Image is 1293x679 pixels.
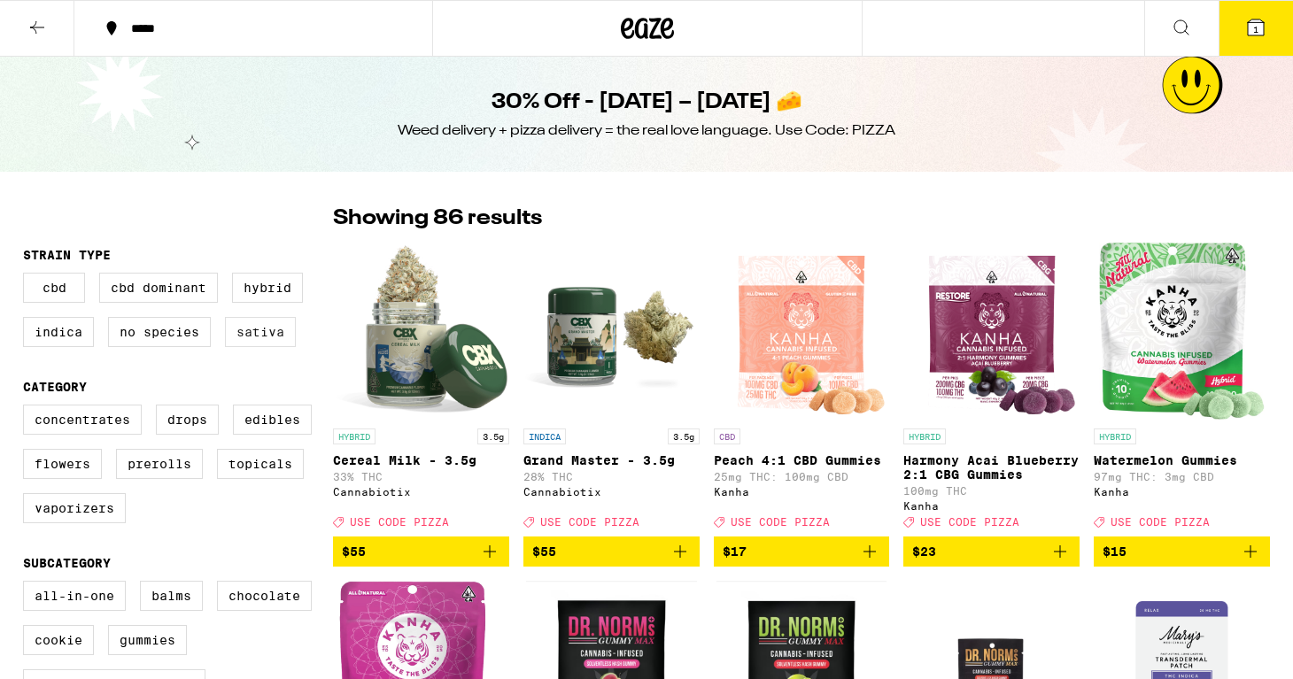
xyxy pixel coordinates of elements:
label: Balms [140,581,203,611]
div: Kanha [903,500,1080,512]
label: CBD [23,273,85,303]
button: Add to bag [333,536,509,567]
span: USE CODE PIZZA [350,516,449,528]
div: Cannabiotix [523,486,700,498]
span: USE CODE PIZZA [731,516,830,528]
label: Prerolls [116,449,203,479]
a: Open page for Grand Master - 3.5g from Cannabiotix [523,243,700,536]
label: Topicals [217,449,304,479]
p: HYBRID [903,428,946,444]
p: Cereal Milk - 3.5g [333,453,509,467]
span: USE CODE PIZZA [920,516,1019,528]
label: Cookie [23,625,94,655]
p: 28% THC [523,471,700,482]
a: Open page for Cereal Milk - 3.5g from Cannabiotix [333,243,509,536]
p: HYBRID [1094,428,1136,444]
a: Open page for Harmony Acai Blueberry 2:1 CBG Gummies from Kanha [903,243,1080,536]
label: Concentrates [23,405,142,435]
p: 3.5g [477,428,509,444]
label: Flowers [23,449,102,479]
p: CBD [714,428,740,444]
p: HYBRID [333,428,376,444]
label: Vaporizers [23,493,126,523]
span: $55 [532,544,556,559]
button: Add to bag [1094,536,1270,567]
p: Showing 86 results [333,204,542,234]
button: Add to bag [714,536,890,567]
span: USE CODE PIZZA [540,516,639,528]
legend: Strain Type [23,248,111,262]
img: Kanha - Peach 4:1 CBD Gummies [715,243,887,420]
p: 97mg THC: 3mg CBD [1094,471,1270,482]
span: $17 [723,544,747,559]
img: Kanha - Watermelon Gummies [1099,243,1264,420]
div: Weed delivery + pizza delivery = the real love language. Use Code: PIZZA [398,121,895,141]
button: 1 [1219,1,1293,56]
button: Add to bag [903,536,1080,567]
h1: 30% Off - [DATE] – [DATE] 🧀 [492,88,802,118]
p: Watermelon Gummies [1094,453,1270,467]
label: Edibles [233,405,312,435]
div: Kanha [714,486,890,498]
p: 100mg THC [903,485,1080,497]
p: 3.5g [668,428,700,444]
span: 1 [1253,24,1258,35]
img: Cannabiotix - Grand Master - 3.5g [523,243,700,420]
img: Cannabiotix - Cereal Milk - 3.5g [333,243,509,420]
label: Chocolate [217,581,312,611]
a: Open page for Watermelon Gummies from Kanha [1094,243,1270,536]
label: Drops [156,405,219,435]
label: All-In-One [23,581,126,611]
a: Open page for Peach 4:1 CBD Gummies from Kanha [714,243,890,536]
button: Add to bag [523,536,700,567]
p: Harmony Acai Blueberry 2:1 CBG Gummies [903,453,1080,482]
p: Peach 4:1 CBD Gummies [714,453,890,467]
label: CBD Dominant [99,273,218,303]
legend: Category [23,380,87,394]
span: $23 [912,544,936,559]
label: Sativa [225,317,296,347]
img: Kanha - Harmony Acai Blueberry 2:1 CBG Gummies [905,243,1078,420]
label: Gummies [108,625,187,655]
span: $15 [1103,544,1127,559]
p: 25mg THC: 100mg CBD [714,471,890,482]
label: Hybrid [232,273,303,303]
span: USE CODE PIZZA [1111,516,1210,528]
div: Cannabiotix [333,486,509,498]
label: No Species [108,317,211,347]
p: 33% THC [333,471,509,482]
legend: Subcategory [23,556,111,570]
p: Grand Master - 3.5g [523,453,700,467]
div: Kanha [1094,486,1270,498]
span: $55 [342,544,366,559]
p: INDICA [523,428,566,444]
label: Indica [23,317,94,347]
